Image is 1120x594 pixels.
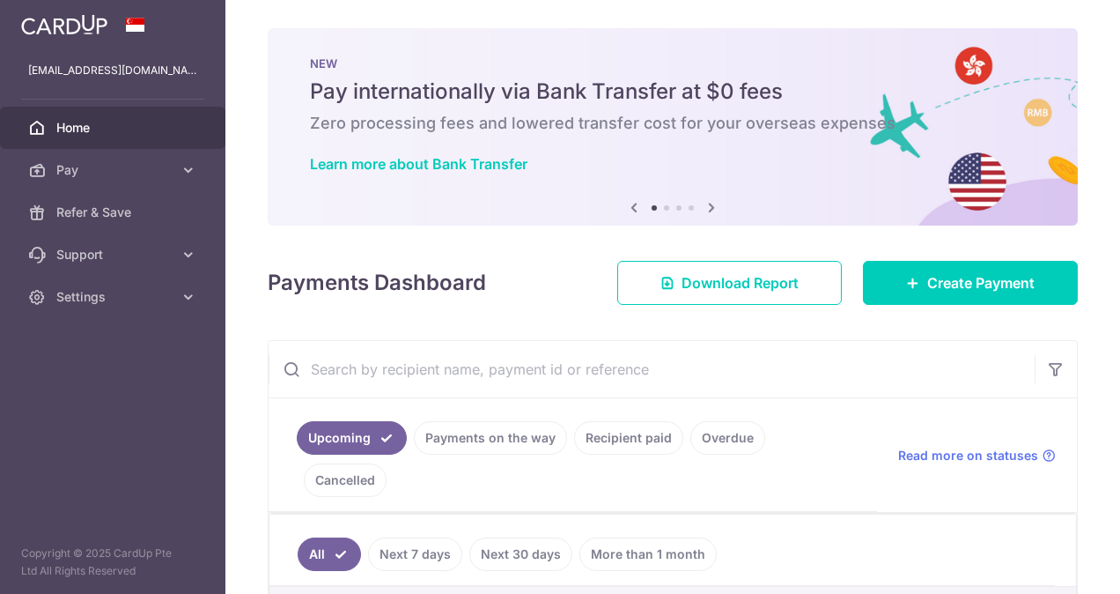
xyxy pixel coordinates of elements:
p: [EMAIL_ADDRESS][DOMAIN_NAME] [28,62,197,79]
a: More than 1 month [579,538,717,571]
a: Read more on statuses [898,447,1056,464]
input: Search by recipient name, payment id or reference [269,341,1035,397]
a: Payments on the way [414,421,567,455]
span: Settings [56,288,173,306]
a: Create Payment [863,261,1078,305]
a: Download Report [617,261,842,305]
img: Bank transfer banner [268,28,1078,226]
p: NEW [310,56,1035,71]
h4: Payments Dashboard [268,267,486,299]
img: CardUp [21,14,107,35]
span: Download Report [682,272,799,293]
a: All [298,538,361,571]
h6: Zero processing fees and lowered transfer cost for your overseas expenses [310,113,1035,134]
a: Upcoming [297,421,407,455]
h5: Pay internationally via Bank Transfer at $0 fees [310,78,1035,106]
span: Refer & Save [56,204,173,221]
span: Pay [56,161,173,179]
a: Learn more about Bank Transfer [310,155,527,173]
span: Home [56,119,173,137]
span: Create Payment [927,272,1035,293]
span: Support [56,246,173,264]
a: Next 7 days [368,538,462,571]
a: Next 30 days [469,538,572,571]
span: Read more on statuses [898,447,1038,464]
a: Overdue [690,421,765,455]
a: Recipient paid [574,421,683,455]
a: Cancelled [304,464,387,497]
